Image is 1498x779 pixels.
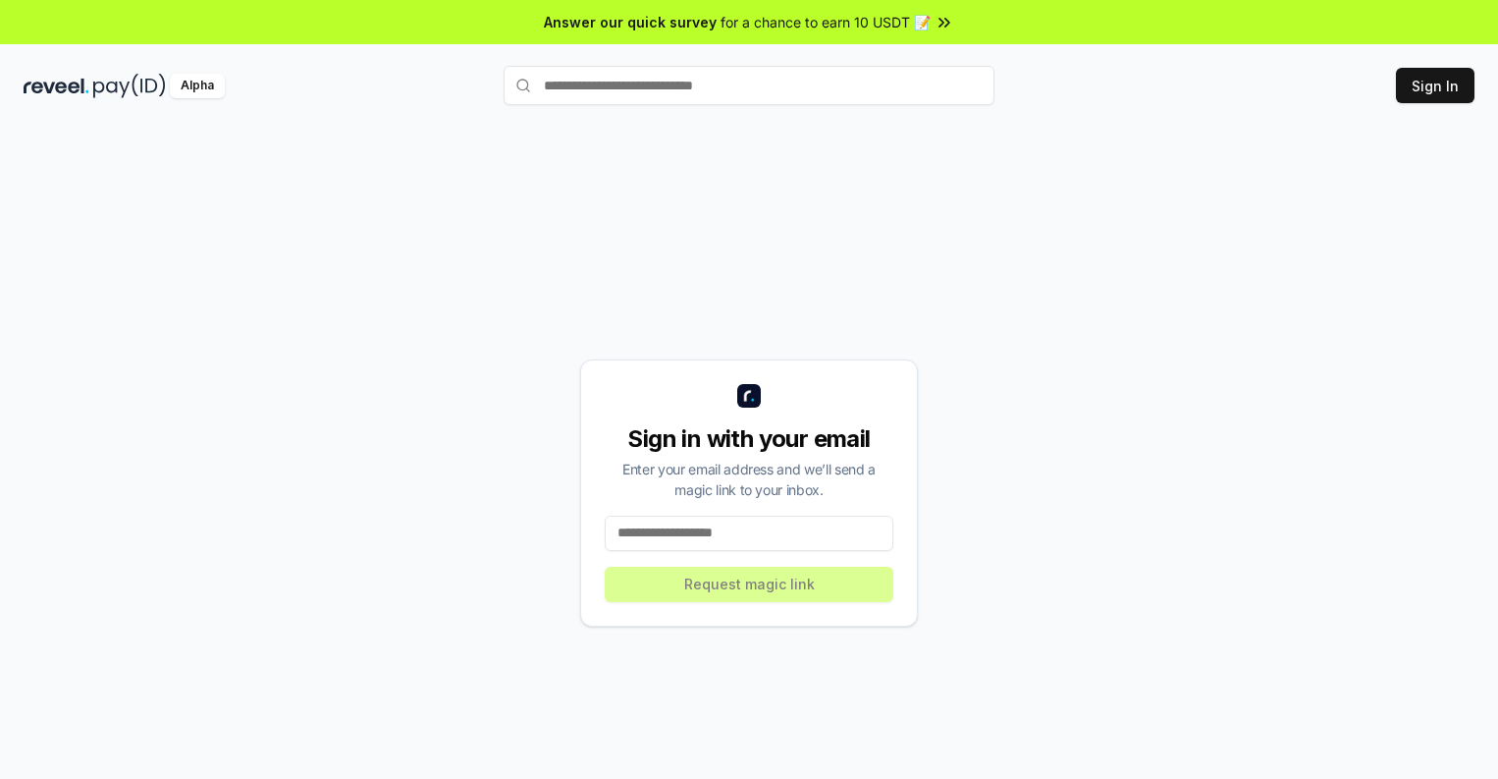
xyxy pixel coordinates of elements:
[605,423,893,455] div: Sign in with your email
[93,74,166,98] img: pay_id
[170,74,225,98] div: Alpha
[1396,68,1474,103] button: Sign In
[737,384,761,408] img: logo_small
[605,459,893,500] div: Enter your email address and we’ll send a magic link to your inbox.
[24,74,89,98] img: reveel_dark
[721,12,931,32] span: for a chance to earn 10 USDT 📝
[544,12,717,32] span: Answer our quick survey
